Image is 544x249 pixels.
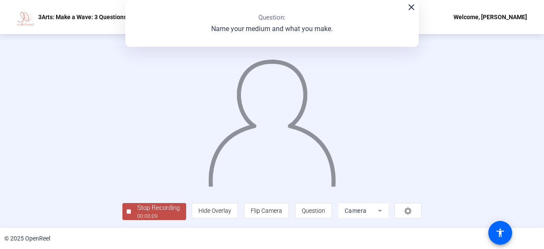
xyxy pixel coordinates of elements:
img: overlay [207,52,337,186]
div: Stop Recording [137,203,180,213]
p: Name your medium and what you make. [211,24,333,34]
button: Question [295,203,332,218]
span: Hide Overlay [198,207,231,214]
div: Welcome, [PERSON_NAME] [453,12,527,22]
mat-icon: close [406,2,416,12]
div: © 2025 OpenReel [4,234,50,243]
span: Flip Camera [251,207,282,214]
button: Stop Recording00:00:09 [122,203,186,220]
p: Question: [258,13,286,23]
img: OpenReel logo [17,9,34,26]
button: Hide Overlay [192,203,238,218]
div: 00:00:09 [137,212,180,220]
button: Flip Camera [244,203,289,218]
span: Question [302,207,325,214]
p: 3Arts: Make a Wave: 3 Questions [38,12,127,22]
mat-icon: accessibility [495,228,505,238]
